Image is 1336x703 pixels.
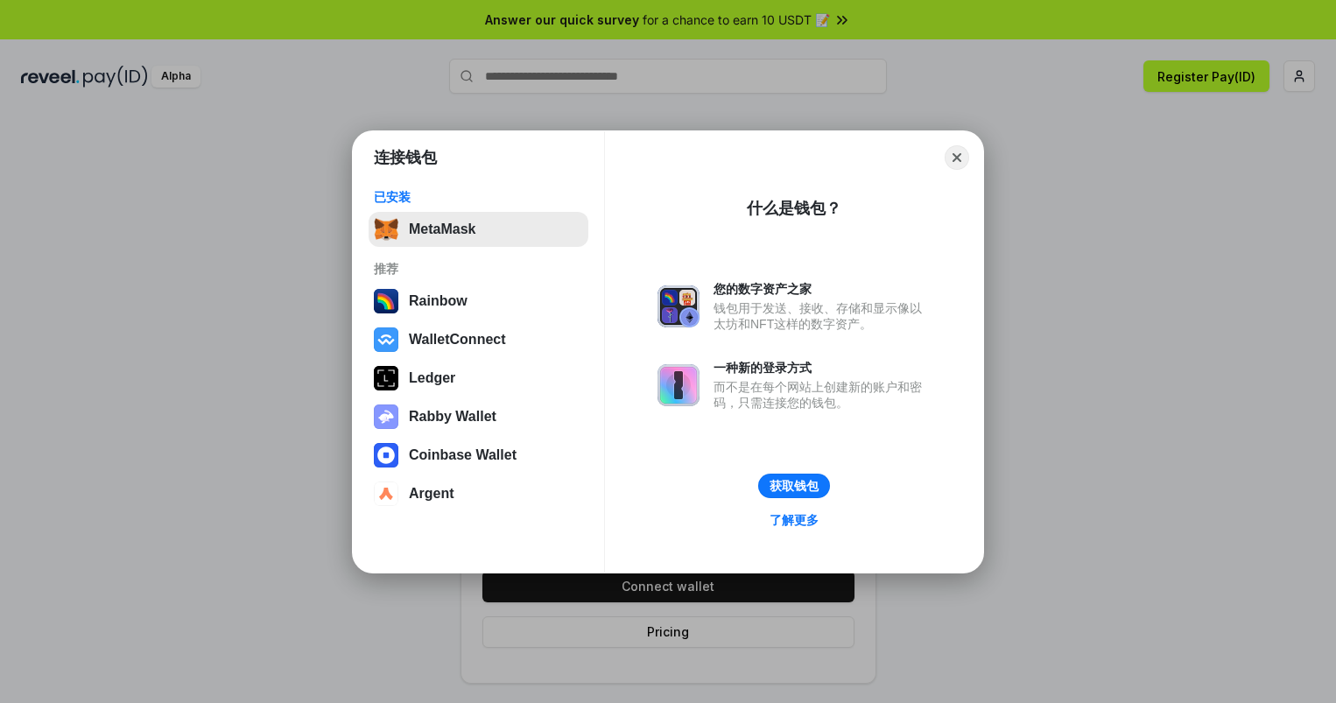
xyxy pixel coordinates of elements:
div: 您的数字资产之家 [714,281,931,297]
img: svg+xml,%3Csvg%20xmlns%3D%22http%3A%2F%2Fwww.w3.org%2F2000%2Fsvg%22%20fill%3D%22none%22%20viewBox... [657,285,700,327]
div: 什么是钱包？ [747,198,841,219]
div: Rainbow [409,293,468,309]
button: Coinbase Wallet [369,438,588,473]
div: Ledger [409,370,455,386]
img: svg+xml,%3Csvg%20width%3D%22120%22%20height%3D%22120%22%20viewBox%3D%220%200%20120%20120%22%20fil... [374,289,398,313]
img: svg+xml,%3Csvg%20fill%3D%22none%22%20height%3D%2233%22%20viewBox%3D%220%200%2035%2033%22%20width%... [374,217,398,242]
div: MetaMask [409,221,475,237]
img: svg+xml,%3Csvg%20width%3D%2228%22%20height%3D%2228%22%20viewBox%3D%220%200%2028%2028%22%20fill%3D... [374,482,398,506]
img: svg+xml,%3Csvg%20width%3D%2228%22%20height%3D%2228%22%20viewBox%3D%220%200%2028%2028%22%20fill%3D... [374,443,398,467]
div: 钱包用于发送、接收、存储和显示像以太坊和NFT这样的数字资产。 [714,300,931,332]
div: Rabby Wallet [409,409,496,425]
button: 获取钱包 [758,474,830,498]
button: Rainbow [369,284,588,319]
div: 已安装 [374,189,583,205]
button: Argent [369,476,588,511]
img: svg+xml,%3Csvg%20width%3D%2228%22%20height%3D%2228%22%20viewBox%3D%220%200%2028%2028%22%20fill%3D... [374,327,398,352]
button: Rabby Wallet [369,399,588,434]
img: svg+xml,%3Csvg%20xmlns%3D%22http%3A%2F%2Fwww.w3.org%2F2000%2Fsvg%22%20fill%3D%22none%22%20viewBox... [657,364,700,406]
div: 而不是在每个网站上创建新的账户和密码，只需连接您的钱包。 [714,379,931,411]
button: WalletConnect [369,322,588,357]
div: 推荐 [374,261,583,277]
div: WalletConnect [409,332,506,348]
div: Argent [409,486,454,502]
img: svg+xml,%3Csvg%20xmlns%3D%22http%3A%2F%2Fwww.w3.org%2F2000%2Fsvg%22%20fill%3D%22none%22%20viewBox... [374,404,398,429]
a: 了解更多 [759,509,829,531]
h1: 连接钱包 [374,147,437,168]
div: 一种新的登录方式 [714,360,931,376]
button: Close [945,145,969,170]
button: Ledger [369,361,588,396]
img: svg+xml,%3Csvg%20xmlns%3D%22http%3A%2F%2Fwww.w3.org%2F2000%2Fsvg%22%20width%3D%2228%22%20height%3... [374,366,398,390]
div: Coinbase Wallet [409,447,517,463]
div: 了解更多 [770,512,819,528]
button: MetaMask [369,212,588,247]
div: 获取钱包 [770,478,819,494]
